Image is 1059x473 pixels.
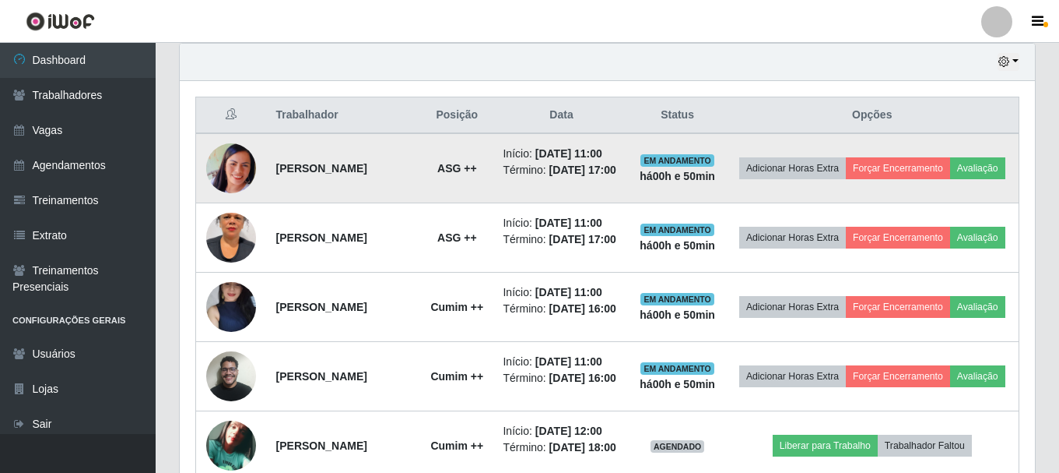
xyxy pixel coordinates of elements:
[430,301,483,313] strong: Cumim ++
[549,372,616,384] time: [DATE] 16:00
[846,365,950,387] button: Forçar Encerramento
[430,439,483,452] strong: Cumim ++
[503,301,619,317] li: Término:
[640,309,715,321] strong: há 00 h e 50 min
[535,355,602,368] time: [DATE] 11:00
[739,296,846,318] button: Adicionar Horas Extra
[535,147,602,160] time: [DATE] 11:00
[640,239,715,252] strong: há 00 h e 50 min
[503,146,619,162] li: Início:
[739,365,846,387] button: Adicionar Horas Extra
[640,224,714,236] span: EM ANDAMENTO
[26,12,95,31] img: CoreUI Logo
[437,162,477,175] strong: ASG ++
[206,193,256,282] img: 1732228588701.jpeg
[503,215,619,231] li: Início:
[503,284,619,301] li: Início:
[276,439,367,452] strong: [PERSON_NAME]
[430,370,483,383] strong: Cumim ++
[650,440,705,453] span: AGENDADO
[276,301,367,313] strong: [PERSON_NAME]
[206,343,256,410] img: 1752807020160.jpeg
[535,286,602,298] time: [DATE] 11:00
[493,97,629,134] th: Data
[726,97,1019,134] th: Opções
[503,370,619,387] li: Término:
[503,231,619,248] li: Término:
[503,423,619,439] li: Início:
[420,97,493,134] th: Posição
[846,296,950,318] button: Forçar Encerramento
[846,157,950,179] button: Forçar Encerramento
[640,154,714,167] span: EM ANDAMENTO
[276,231,367,244] strong: [PERSON_NAME]
[640,293,714,305] span: EM ANDAMENTO
[549,441,616,454] time: [DATE] 18:00
[739,227,846,249] button: Adicionar Horas Extra
[739,157,846,179] button: Adicionar Horas Extra
[535,217,602,229] time: [DATE] 11:00
[629,97,726,134] th: Status
[206,252,256,362] img: 1713319279293.jpeg
[206,143,256,193] img: 1689111041043.jpeg
[549,302,616,315] time: [DATE] 16:00
[267,97,421,134] th: Trabalhador
[773,435,878,457] button: Liberar para Trabalho
[640,362,714,375] span: EM ANDAMENTO
[503,439,619,456] li: Término:
[206,421,256,471] img: 1671317800935.jpeg
[549,164,616,176] time: [DATE] 17:00
[549,233,616,245] time: [DATE] 17:00
[846,227,950,249] button: Forçar Encerramento
[437,231,477,244] strong: ASG ++
[276,370,367,383] strong: [PERSON_NAME]
[950,227,1005,249] button: Avaliação
[503,354,619,370] li: Início:
[950,365,1005,387] button: Avaliação
[535,425,602,437] time: [DATE] 12:00
[640,378,715,390] strong: há 00 h e 50 min
[276,162,367,175] strong: [PERSON_NAME]
[878,435,972,457] button: Trabalhador Faltou
[950,157,1005,179] button: Avaliação
[503,162,619,178] li: Término:
[950,296,1005,318] button: Avaliação
[640,170,715,182] strong: há 00 h e 50 min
